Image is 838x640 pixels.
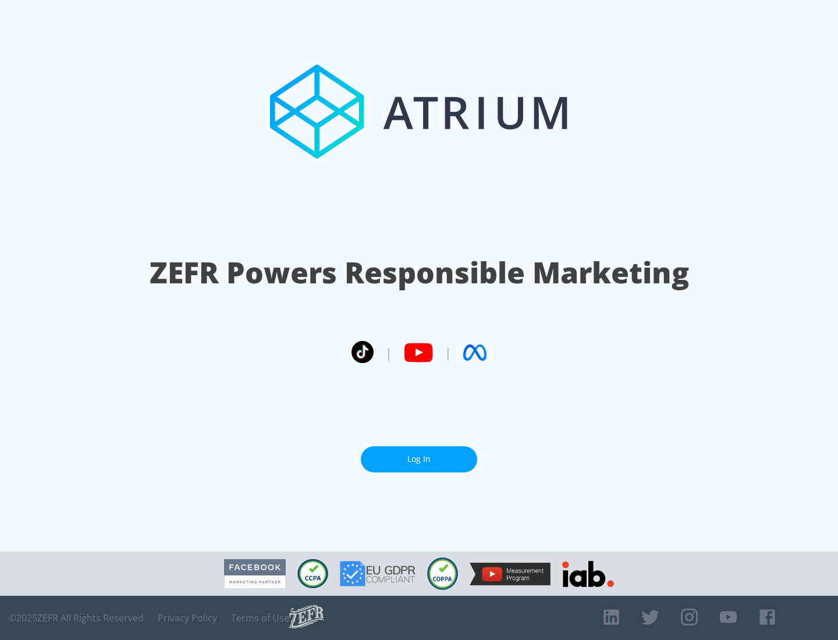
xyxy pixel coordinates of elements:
img: YouTube Measurement Program [470,563,551,585]
a: Log In [361,446,477,472]
h1: ZEFR Powers Responsible Marketing [150,253,689,293]
a: Terms of Use [231,612,289,624]
img: COPPA Compliant [427,557,458,590]
img: CCPA Compliant [297,559,328,588]
span: © 2025 ZEFR All Rights Reserved [9,612,144,624]
span: | [385,344,392,361]
img: GDPR Compliant [340,561,416,586]
span: | [445,344,452,361]
img: Facebook Marketing Partner [224,559,286,589]
img: IAB [562,561,614,587]
a: Privacy Policy [158,612,217,624]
